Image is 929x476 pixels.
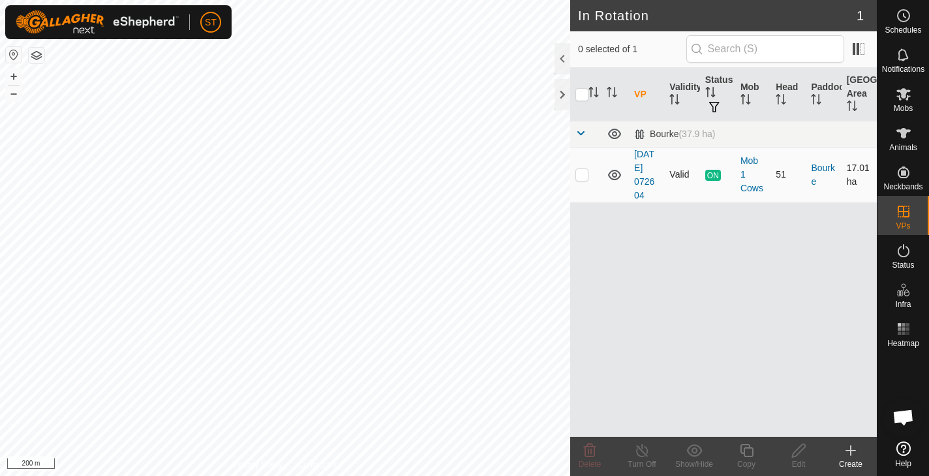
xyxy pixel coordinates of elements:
[772,458,825,470] div: Edit
[678,129,715,139] span: (37.9 ha)
[629,68,664,121] th: VP
[664,68,699,121] th: Validity
[29,48,44,63] button: Map Layers
[16,10,179,34] img: Gallagher Logo
[882,65,924,73] span: Notifications
[770,68,806,121] th: Head
[686,35,844,63] input: Search (S)
[825,458,877,470] div: Create
[877,436,929,473] a: Help
[616,458,668,470] div: Turn Off
[578,8,857,24] h2: In Rotation
[884,398,923,437] a: Open chat
[885,26,921,34] span: Schedules
[705,170,721,181] span: ON
[588,89,599,99] p-sorticon: Activate to sort
[607,89,617,99] p-sorticon: Activate to sort
[889,144,917,151] span: Animals
[664,147,699,202] td: Valid
[857,6,864,25] span: 1
[894,104,913,112] span: Mobs
[895,300,911,308] span: Infra
[883,183,922,191] span: Neckbands
[578,42,686,56] span: 0 selected of 1
[892,261,914,269] span: Status
[811,163,835,187] a: Bourke
[668,458,720,470] div: Show/Hide
[806,68,841,121] th: Paddock
[770,147,806,202] td: 51
[720,458,772,470] div: Copy
[811,96,821,106] p-sorticon: Activate to sort
[669,96,680,106] p-sorticon: Activate to sort
[234,459,282,471] a: Privacy Policy
[6,86,22,101] button: –
[298,459,337,471] a: Contact Us
[842,68,877,121] th: [GEOGRAPHIC_DATA] Area
[634,149,654,200] a: [DATE] 072604
[895,460,911,468] span: Help
[842,147,877,202] td: 17.01 ha
[6,69,22,84] button: +
[847,103,857,113] p-sorticon: Activate to sort
[740,96,751,106] p-sorticon: Activate to sort
[579,460,602,469] span: Delete
[776,96,786,106] p-sorticon: Activate to sort
[896,222,910,230] span: VPs
[205,16,217,29] span: ST
[740,154,765,195] div: Mob 1 Cows
[887,340,919,347] span: Heatmap
[6,47,22,63] button: Reset Map
[634,129,715,140] div: Bourke
[705,89,716,99] p-sorticon: Activate to sort
[735,68,770,121] th: Mob
[700,68,735,121] th: Status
